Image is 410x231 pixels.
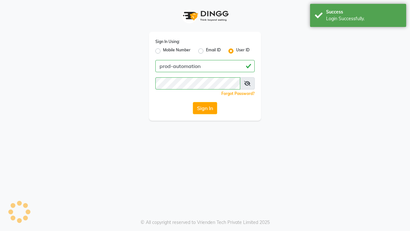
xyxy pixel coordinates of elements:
[326,9,401,15] div: Success
[155,39,180,45] label: Sign In Using:
[193,102,217,114] button: Sign In
[221,91,255,96] a: Forgot Password?
[155,60,255,72] input: Username
[326,15,401,22] div: Login Successfully.
[236,47,250,55] label: User ID
[206,47,221,55] label: Email ID
[155,77,240,90] input: Username
[163,47,191,55] label: Mobile Number
[179,6,231,25] img: logo1.svg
